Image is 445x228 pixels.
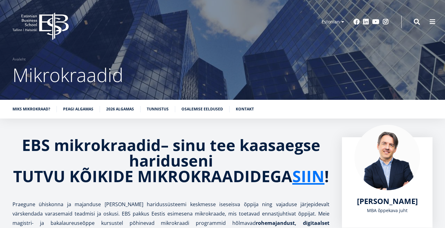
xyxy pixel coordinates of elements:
a: SIIN [292,168,324,184]
div: MBA õppekava juht [354,206,420,215]
a: Miks mikrokraad? [12,106,50,112]
a: Osalemise eeldused [181,106,223,112]
a: [PERSON_NAME] [357,196,418,206]
a: Kontakt [236,106,254,112]
a: Facebook [354,19,360,25]
a: Instagram [383,19,389,25]
strong: – [161,134,169,156]
a: Peagi algamas [63,106,93,112]
a: Tunnistus [147,106,169,112]
a: Linkedin [363,19,369,25]
a: Youtube [372,19,379,25]
strong: EBS mikrokraadid [22,134,161,156]
span: Mikrokraadid [12,62,123,88]
a: Avaleht [12,56,26,62]
img: Marko Rillo [354,125,420,190]
strong: sinu tee kaasaegse hariduseni TUTVU KÕIKIDE MIKROKRAADIDEGA ! [13,134,329,187]
a: 2026 algamas [106,106,134,112]
span: [PERSON_NAME] [357,196,418,206]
